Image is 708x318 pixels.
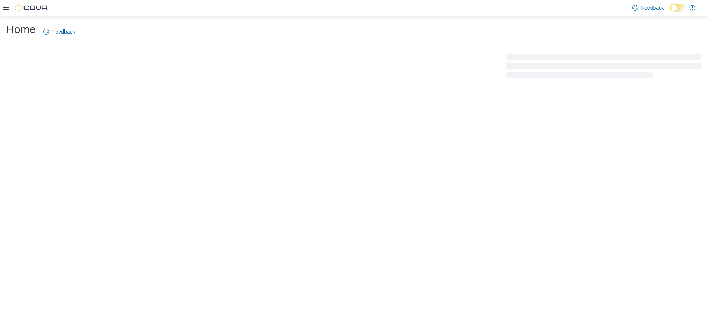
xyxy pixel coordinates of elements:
h1: Home [6,22,36,37]
span: Loading [506,55,702,79]
input: Dark Mode [670,4,686,12]
img: Cova [15,4,48,12]
span: Feedback [641,4,664,12]
a: Feedback [629,0,667,15]
span: Feedback [52,28,75,35]
a: Feedback [40,24,78,39]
